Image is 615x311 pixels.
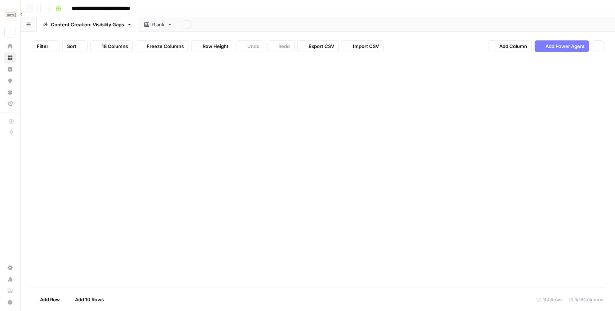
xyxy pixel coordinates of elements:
button: Help + Support [4,297,16,308]
span: Freeze Columns [147,43,184,50]
a: Usage [4,273,16,285]
button: Row Height [191,40,233,52]
a: Browse [4,52,16,63]
img: Carta Logo [4,8,17,21]
span: Undo [247,43,260,50]
span: Redo [278,43,290,50]
span: Add Power Agent [545,43,585,50]
span: Add Row [40,296,60,303]
div: 1/18 Columns [566,294,606,305]
button: Add Power Agent [535,40,589,52]
span: Import CSV [353,43,379,50]
div: Blank [152,21,164,28]
button: 18 Columns [90,40,133,52]
span: Add Column [499,43,527,50]
span: Filter [37,43,48,50]
span: Add 10 Rows [75,296,104,303]
a: Content Creation: Visibility Gaps [37,17,138,32]
button: Add Row [29,294,64,305]
button: Export CSV [297,40,339,52]
a: Opportunities [4,75,16,87]
button: Add 10 Rows [64,294,108,305]
span: Row Height [203,43,229,50]
button: Filter [32,40,59,52]
button: Add Column [488,40,532,52]
a: Flightpath [4,98,16,110]
span: Sort [67,43,76,50]
button: Undo [236,40,264,52]
span: Export CSV [309,43,334,50]
button: Workspace: Carta [4,6,16,24]
a: Home [4,40,16,52]
a: Your Data [4,87,16,98]
div: Content Creation: Visibility Gaps [51,21,124,28]
span: 18 Columns [102,43,128,50]
div: 100 Rows [534,294,566,305]
button: Redo [267,40,295,52]
button: Freeze Columns [136,40,189,52]
a: Insights [4,63,16,75]
a: Blank [138,17,178,32]
a: Learning Hub [4,285,16,297]
button: Sort [62,40,88,52]
button: Import CSV [342,40,384,52]
a: Settings [4,262,16,273]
